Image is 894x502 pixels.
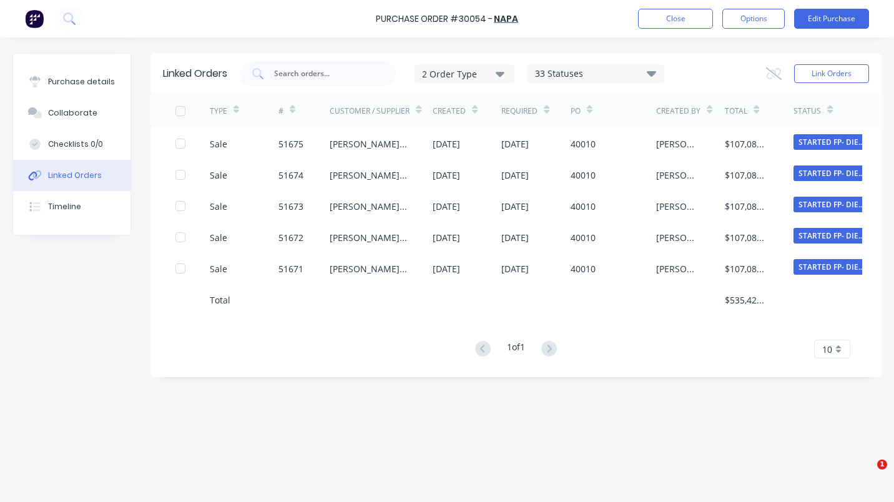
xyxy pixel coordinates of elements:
[793,106,821,117] div: Status
[273,67,376,80] input: Search orders...
[656,262,700,275] div: [PERSON_NAME]
[725,293,769,307] div: $535,425.00
[13,66,130,97] button: Purchase details
[278,231,303,244] div: 51672
[210,231,227,244] div: Sale
[376,12,493,26] div: Purchase Order #30054 -
[793,165,868,181] span: STARTED FP- DIE...
[330,262,408,275] div: [PERSON_NAME] FORKLIFT SERVICES - [GEOGRAPHIC_DATA]
[725,262,769,275] div: $107,085.00
[656,231,700,244] div: [PERSON_NAME]
[330,169,408,182] div: [PERSON_NAME] FORKLIFT SERVICES - [GEOGRAPHIC_DATA]
[330,231,408,244] div: [PERSON_NAME] FORKLIFT SERVICES - [GEOGRAPHIC_DATA]
[725,137,769,150] div: $107,085.00
[793,134,868,150] span: STARTED FP- DIE...
[725,231,769,244] div: $107,085.00
[725,106,747,117] div: Total
[501,106,538,117] div: Required
[571,200,596,213] div: 40010
[330,106,410,117] div: Customer / Supplier
[725,169,769,182] div: $107,085.00
[571,231,596,244] div: 40010
[656,200,700,213] div: [PERSON_NAME]
[13,129,130,160] button: Checklists 0/0
[501,200,529,213] div: [DATE]
[433,231,460,244] div: [DATE]
[433,262,460,275] div: [DATE]
[48,170,102,181] div: Linked Orders
[48,107,97,119] div: Collaborate
[571,262,596,275] div: 40010
[433,137,460,150] div: [DATE]
[278,169,303,182] div: 51674
[877,460,887,470] span: 1
[793,259,868,275] span: STARTED FP- DIE...
[494,12,518,25] a: NAPA
[163,66,227,81] div: Linked Orders
[722,9,785,29] button: Options
[501,169,529,182] div: [DATE]
[330,137,408,150] div: [PERSON_NAME] FORKLIFT SERVICES - [GEOGRAPHIC_DATA]
[210,137,227,150] div: Sale
[210,106,227,117] div: TYPE
[794,64,869,83] button: Link Orders
[501,137,529,150] div: [DATE]
[793,228,868,244] span: STARTED FP- DIE...
[210,200,227,213] div: Sale
[528,67,664,81] div: 33 Statuses
[210,293,230,307] div: Total
[656,137,700,150] div: [PERSON_NAME]
[656,106,700,117] div: Created By
[210,262,227,275] div: Sale
[852,460,882,490] iframe: Intercom live chat
[278,262,303,275] div: 51671
[48,139,103,150] div: Checklists 0/0
[25,9,44,28] img: Factory
[48,201,81,212] div: Timeline
[571,169,596,182] div: 40010
[433,200,460,213] div: [DATE]
[13,160,130,191] button: Linked Orders
[278,137,303,150] div: 51675
[725,200,769,213] div: $107,085.00
[793,197,868,212] span: STARTED FP- DIE...
[501,262,529,275] div: [DATE]
[638,9,713,29] button: Close
[571,137,596,150] div: 40010
[507,340,525,358] div: 1 of 1
[794,9,869,29] button: Edit Purchase
[433,106,466,117] div: Created
[822,343,832,356] span: 10
[330,200,408,213] div: [PERSON_NAME] FORKLIFT SERVICES - [GEOGRAPHIC_DATA]
[13,191,130,222] button: Timeline
[415,64,514,83] button: 2 Order Type
[48,76,115,87] div: Purchase details
[422,67,506,80] div: 2 Order Type
[656,169,700,182] div: [PERSON_NAME]
[433,169,460,182] div: [DATE]
[210,169,227,182] div: Sale
[571,106,581,117] div: PO
[278,200,303,213] div: 51673
[501,231,529,244] div: [DATE]
[13,97,130,129] button: Collaborate
[278,106,283,117] div: #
